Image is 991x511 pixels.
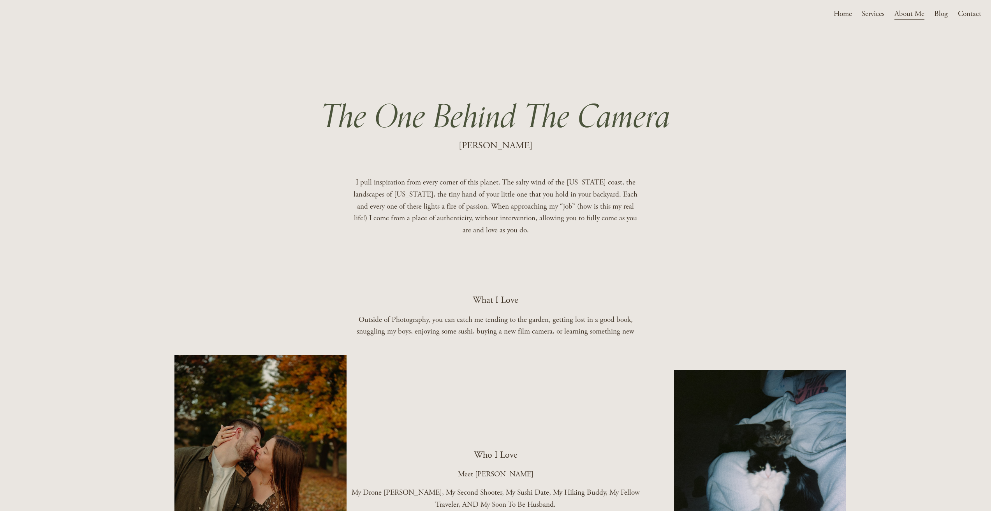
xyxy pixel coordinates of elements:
p: Outside of Photography, you can catch me tending to the garden, getting lost in a good book, snug... [351,314,641,338]
a: Home [834,7,852,21]
p: Meet [PERSON_NAME] [351,469,641,481]
a: folder dropdown [862,7,884,21]
a: Contact [958,7,981,21]
em: The One Behind The Camera [321,91,671,143]
a: Blog [934,7,948,21]
p: My Drone [PERSON_NAME], My Second Shooter, My Sushi Date, My Hiking Buddy, My Fellow Traveler, AN... [351,487,641,511]
p: What I Love [351,293,641,307]
a: About Me [894,7,924,21]
span: Services [862,8,884,20]
img: Des Moines Wedding Photographer - Mandi Schirm Photo [10,1,215,27]
p: I pull inspiration from every corner of this planet. The salty wind of the [US_STATE] coast, the ... [351,177,641,237]
p: [PERSON_NAME] [410,138,582,153]
p: Who I Love [351,448,641,462]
